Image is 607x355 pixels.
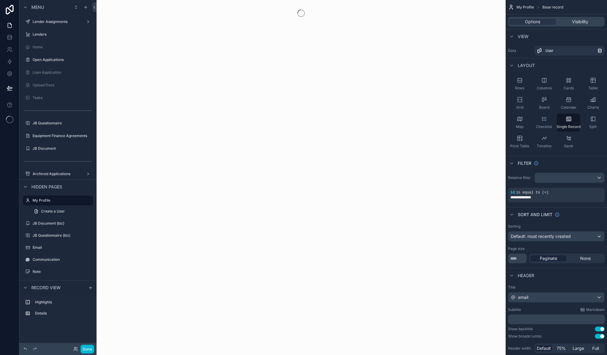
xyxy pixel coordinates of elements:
span: Markdown [586,307,605,312]
a: My Profile [23,196,93,205]
span: Map [516,124,523,129]
label: Upload Docs [33,83,92,88]
a: Open Applications [23,55,93,65]
label: Sorting [508,224,520,229]
a: Task [23,279,93,289]
div: Show backlink [508,327,533,331]
span: Table [588,86,598,91]
span: Board [539,105,549,110]
label: Open Applications [33,57,92,62]
a: Email [23,243,93,252]
button: Split [581,114,605,132]
a: Communication [23,255,93,264]
span: Columns [537,86,552,91]
label: JB Questionnaire [33,121,92,126]
span: Pivot Table [510,144,529,149]
a: User [535,46,605,56]
div: scrollable content [508,315,605,324]
a: Markdown [580,307,605,312]
label: Lenders [33,32,92,37]
span: Sort And Limit [518,212,552,218]
span: Cards [564,86,574,91]
span: Calendar [561,105,577,110]
a: Lenders [23,30,93,39]
label: Data [508,48,532,53]
span: Base record [542,5,563,10]
button: Table [581,75,605,93]
span: is equal to (=) [516,190,548,195]
span: Timeline [537,144,551,149]
span: id [510,190,515,195]
span: My Profile [516,5,534,10]
span: Split [589,124,597,129]
span: Gantt [564,144,573,149]
button: Cards [557,75,580,93]
a: Home [23,42,93,52]
button: Single Record [557,114,580,132]
div: Show breadcrumbs [508,334,542,339]
span: email [518,294,528,300]
a: Loan Application [23,68,93,77]
button: Default: most recently created [508,231,605,241]
span: Default: most recently created [511,234,571,239]
span: Checklist [536,124,552,129]
span: Layout [518,62,535,69]
label: Email [33,245,92,250]
label: Title [508,285,605,290]
button: Grid [508,94,531,112]
label: Lender Assignments [33,19,83,24]
a: Lender Assignments [23,17,93,27]
button: Rows [508,75,531,93]
a: Create a User [30,206,93,216]
a: Archived Applications [23,169,93,179]
span: Visibility [572,19,588,25]
button: email [508,292,605,302]
button: Charts [581,94,605,112]
span: Record view [31,285,61,291]
button: Pivot Table [508,133,531,151]
button: Board [532,94,556,112]
label: Loan Application [33,70,92,75]
span: Create a User [41,209,65,214]
span: Single Record [557,124,580,129]
label: Relative filter [508,175,532,180]
span: Hidden pages [31,184,62,190]
button: Columns [532,75,556,93]
span: Header [518,273,534,279]
span: Charts [587,105,599,110]
span: View [518,34,529,40]
div: scrollable content [19,295,97,324]
span: None [580,255,591,261]
a: JB Document [23,144,93,153]
label: My Profile [33,198,89,203]
a: JB Questionnaire (biz) [23,231,93,240]
button: Calendar [557,94,580,112]
button: Done [81,345,94,353]
button: Checklist [532,114,556,132]
span: Menu [31,4,44,10]
label: Equipment Finance Agreements [33,133,92,138]
label: Note [33,269,92,274]
button: Gantt [557,133,580,151]
a: JB Questionnaire [23,118,93,128]
label: Home [33,45,92,50]
span: Paginate [540,255,557,261]
label: JB Document [33,146,92,151]
span: Options [525,19,540,25]
button: Map [508,114,531,132]
label: JB Questionnaire (biz) [33,233,92,238]
span: Rows [515,86,524,91]
label: Subtitle [508,307,521,312]
span: Filter [518,160,531,166]
a: Equipment Finance Agreements [23,131,93,141]
a: JB Document (biz) [23,219,93,228]
label: Page size [508,246,525,251]
label: JB Document (biz) [33,221,92,226]
label: Details [35,311,91,316]
a: Upload Docs [23,80,93,90]
label: Tasks [33,95,92,100]
span: Grid [516,105,523,110]
label: Communication [33,257,92,262]
button: Timeline [532,133,556,151]
a: Tasks [23,93,93,103]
